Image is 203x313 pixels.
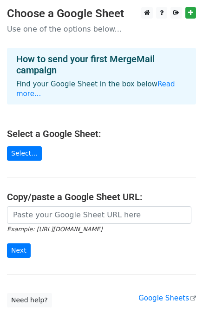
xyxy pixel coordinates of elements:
[7,7,196,20] h3: Choose a Google Sheet
[7,206,191,224] input: Paste your Google Sheet URL here
[7,226,102,233] small: Example: [URL][DOMAIN_NAME]
[16,80,175,98] a: Read more...
[7,24,196,34] p: Use one of the options below...
[7,243,31,258] input: Next
[138,294,196,302] a: Google Sheets
[7,146,42,161] a: Select...
[7,128,196,139] h4: Select a Google Sheet:
[7,191,196,202] h4: Copy/paste a Google Sheet URL:
[16,53,187,76] h4: How to send your first MergeMail campaign
[16,79,187,99] p: Find your Google Sheet in the box below
[7,293,52,307] a: Need help?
